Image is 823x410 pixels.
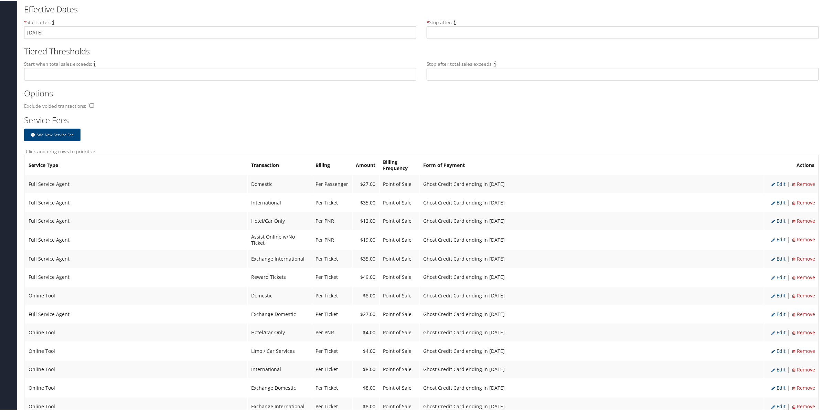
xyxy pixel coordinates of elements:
[383,402,412,409] span: Point of Sale
[383,273,412,280] span: Point of Sale
[792,255,815,261] span: Remove
[380,155,419,174] th: Billing Frequency
[785,272,792,281] li: |
[765,155,818,174] th: Actions
[25,230,247,249] td: Full Service Agent
[785,291,792,299] li: |
[316,310,338,317] span: Per Ticket
[383,384,412,390] span: Point of Sale
[420,341,764,359] td: Ghost Credit Card ending in [DATE]
[427,18,452,25] label: Stop after:
[792,402,815,409] span: Remove
[24,3,814,14] h2: Effective Dates
[792,199,815,205] span: Remove
[316,402,338,409] span: Per Ticket
[25,249,247,267] td: Full Service Agent
[353,378,379,396] td: $8.00
[383,199,412,205] span: Point of Sale
[248,341,312,359] td: Limo / Car Services
[785,309,792,318] li: |
[792,235,815,242] span: Remove
[383,310,412,317] span: Point of Sale
[785,346,792,355] li: |
[420,230,764,249] td: Ghost Credit Card ending in [DATE]
[383,365,412,372] span: Point of Sale
[248,268,312,286] td: Reward Tickets
[792,384,815,390] span: Remove
[785,179,792,188] li: |
[771,328,785,335] span: Edit
[383,180,412,187] span: Point of Sale
[771,217,785,223] span: Edit
[353,323,379,341] td: $4.00
[25,360,247,378] td: Online Tool
[25,378,247,396] td: Online Tool
[248,305,312,323] td: Exchange Domestic
[771,255,785,261] span: Edit
[353,155,379,174] th: Amount
[771,347,785,354] span: Edit
[383,328,412,335] span: Point of Sale
[316,292,338,298] span: Per Ticket
[25,175,247,192] td: Full Service Agent
[24,147,814,154] label: Click and drag rows to prioritize
[420,305,764,323] td: Ghost Credit Card ending in [DATE]
[248,378,312,396] td: Exchange Domestic
[353,249,379,267] td: $35.00
[25,341,247,359] td: Online Tool
[792,180,815,187] span: Remove
[316,199,338,205] span: Per Ticket
[792,273,815,280] span: Remove
[420,268,764,286] td: Ghost Credit Card ending in [DATE]
[25,155,247,174] th: Service Type
[353,341,379,359] td: $4.00
[771,273,785,280] span: Edit
[785,383,792,392] li: |
[25,323,247,341] td: Online Tool
[25,305,247,323] td: Full Service Agent
[353,360,379,378] td: $8.00
[420,323,764,341] td: Ghost Credit Card ending in [DATE]
[420,378,764,396] td: Ghost Credit Card ending in [DATE]
[427,60,493,67] label: Stop after total sales exceeds:
[316,328,334,335] span: Per PNR
[24,128,81,140] button: Add New Service Fee
[248,323,312,341] td: Hotel/Car Only
[420,360,764,378] td: Ghost Credit Card ending in [DATE]
[785,327,792,336] li: |
[420,193,764,211] td: Ghost Credit Card ending in [DATE]
[792,292,815,298] span: Remove
[316,347,338,354] span: Per Ticket
[785,216,792,225] li: |
[792,310,815,317] span: Remove
[420,211,764,229] td: Ghost Credit Card ending in [DATE]
[316,180,349,187] span: Per Passenger
[248,175,312,192] td: Domestic
[24,114,814,125] h2: Service Fees
[792,217,815,223] span: Remove
[248,155,312,174] th: Transaction
[771,199,785,205] span: Edit
[24,102,88,109] label: Exclude voided transactions:
[785,198,792,207] li: |
[248,193,312,211] td: International
[785,365,792,374] li: |
[316,217,334,223] span: Per PNR
[312,155,352,174] th: Billing
[25,211,247,229] td: Full Service Agent
[771,180,785,187] span: Edit
[353,286,379,304] td: $8.00
[248,211,312,229] td: Hotel/Car Only
[792,347,815,354] span: Remove
[420,175,764,192] td: Ghost Credit Card ending in [DATE]
[316,273,338,280] span: Per Ticket
[420,286,764,304] td: Ghost Credit Card ending in [DATE]
[248,230,312,249] td: Assist Online w/No Ticket
[771,292,785,298] span: Edit
[353,268,379,286] td: $49.00
[771,235,785,242] span: Edit
[248,360,312,378] td: International
[316,236,334,242] span: Per PNR
[24,60,92,67] label: Start when total sales exceeds:
[24,87,814,98] h2: Options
